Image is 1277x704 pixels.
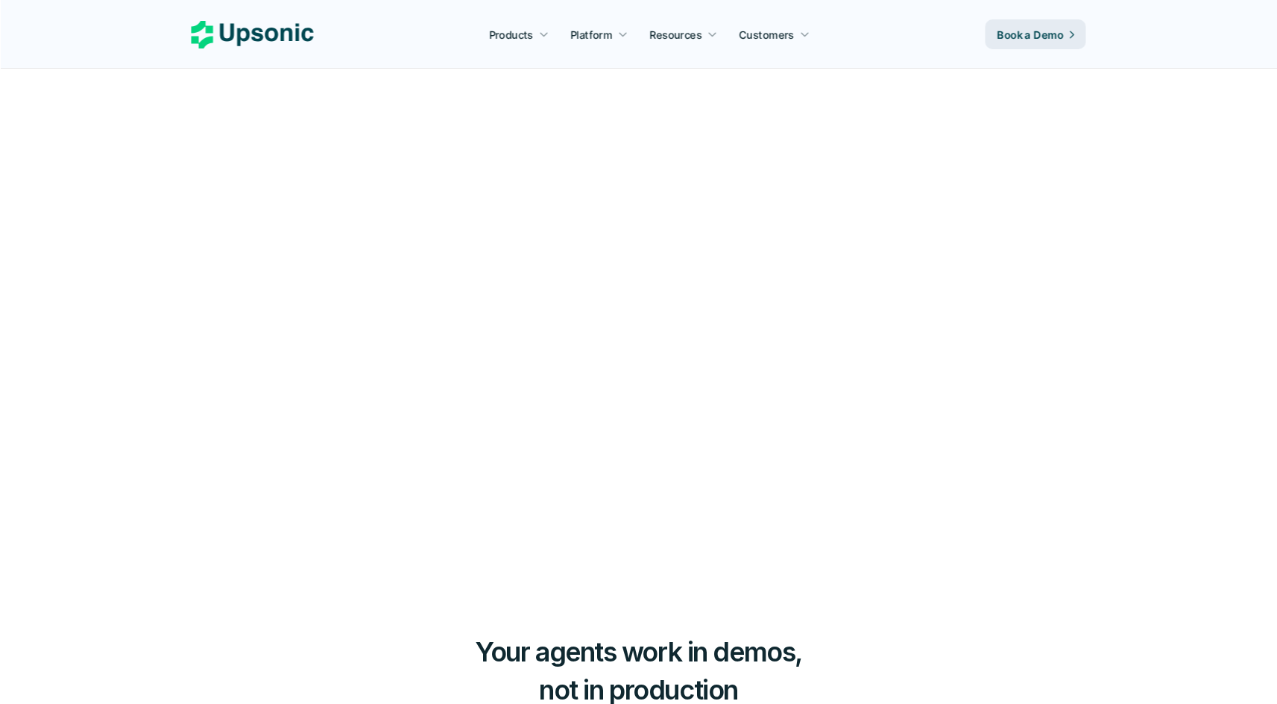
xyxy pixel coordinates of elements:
[740,27,795,43] p: Customers
[480,21,558,48] a: Products
[397,263,881,306] p: From onboarding to compliance to settlement to autonomous control. Work with %82 more efficiency ...
[650,27,702,43] p: Resources
[592,365,673,386] p: Book a Demo
[570,27,612,43] p: Platform
[378,119,900,219] h2: Agentic AI Platform for FinTech Operations
[489,27,533,43] p: Products
[997,27,1064,43] p: Book a Demo
[475,635,802,668] span: Your agents work in demos,
[986,19,1086,49] a: Book a Demo
[573,356,704,394] a: Book a Demo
